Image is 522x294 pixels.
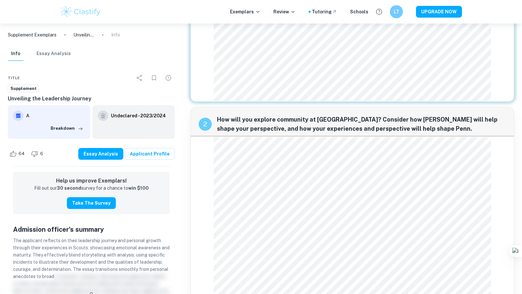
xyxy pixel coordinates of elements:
h5: Admission officer's summary [13,225,170,234]
div: Bookmark [147,71,161,84]
p: Exemplars [230,8,260,15]
button: Essay Analysis [78,148,123,160]
a: Applicant Profile [125,148,175,160]
span: The applicant reflects on their leadership journey and personal growth through their experiences ... [13,238,170,279]
p: Unveiling the Leadership Journey [73,31,94,38]
span: 6 [37,151,47,157]
strong: win $100 [128,185,149,191]
a: Schools [350,8,368,15]
button: Help and Feedback [374,6,385,17]
h6: Undeclared - 2023/2024 [111,112,166,119]
strong: 30 second [57,185,81,191]
p: Info [111,31,120,38]
a: Supplement [8,84,39,93]
div: Like [8,149,28,159]
span: How will you explore community at [GEOGRAPHIC_DATA]? Consider how [PERSON_NAME] will help shape y... [217,115,506,133]
p: Review [273,8,296,15]
button: Essay Analysis [37,47,71,61]
a: Tutoring [312,8,337,15]
img: Clastify logo [60,5,101,18]
p: Fill out our survey for a chance to [34,185,149,192]
span: 64 [15,151,28,157]
h6: LT [393,8,400,15]
a: Undeclared - 2023/2024 [111,110,166,121]
div: recipe [199,118,212,131]
button: UPGRADE NOW [416,6,462,18]
a: Supplement Exemplars [8,31,56,38]
button: Breakdown [49,124,85,133]
div: Share [133,71,146,84]
button: Info [8,47,23,61]
div: Dislike [29,149,47,159]
div: Report issue [162,71,175,84]
span: Title [8,75,20,81]
h6: Unveiling the Leadership Journey [8,95,175,103]
span: Supplement [8,85,39,92]
button: Take the Survey [67,197,116,209]
button: LT [390,5,403,18]
h6: Help us improve Exemplars! [18,177,164,185]
h6: A [26,112,85,119]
